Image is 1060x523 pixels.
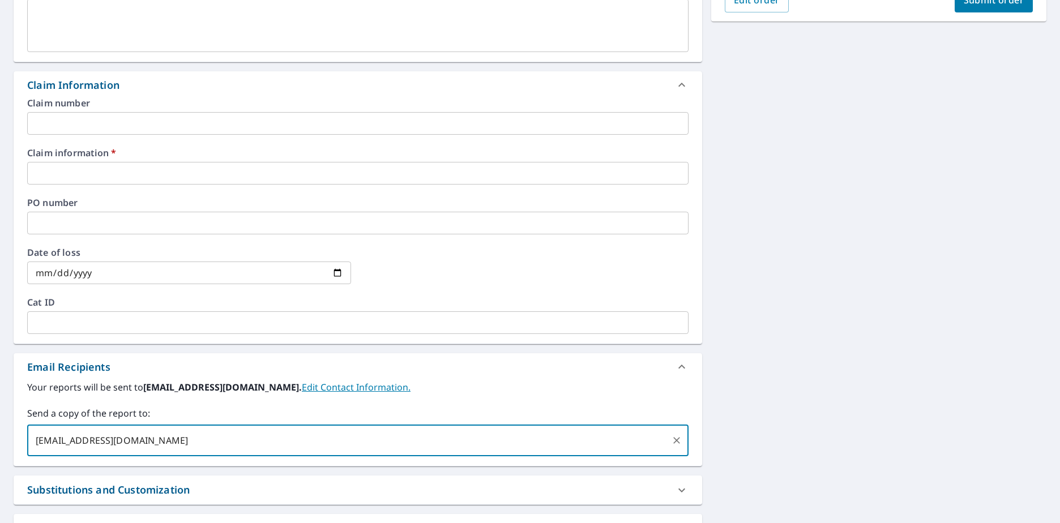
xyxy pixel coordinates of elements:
b: [EMAIL_ADDRESS][DOMAIN_NAME]. [143,381,302,393]
div: Claim Information [27,78,119,93]
button: Clear [669,432,685,448]
label: PO number [27,198,689,207]
label: Date of loss [27,248,351,257]
a: EditContactInfo [302,381,411,393]
label: Your reports will be sent to [27,380,689,394]
div: Claim Information [14,71,702,98]
label: Send a copy of the report to: [27,406,689,420]
label: Claim information [27,148,689,157]
div: Substitutions and Customization [27,482,190,498]
label: Cat ID [27,298,689,307]
div: Substitutions and Customization [14,475,702,504]
div: Email Recipients [14,353,702,380]
label: Claim number [27,98,689,108]
div: Email Recipients [27,359,110,375]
